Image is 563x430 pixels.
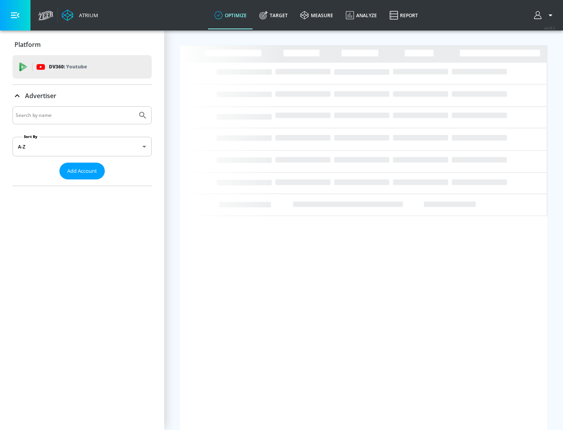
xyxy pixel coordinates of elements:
[294,1,339,29] a: measure
[66,63,87,71] p: Youtube
[76,12,98,19] div: Atrium
[544,26,555,30] span: v 4.25.2
[25,91,56,100] p: Advertiser
[62,9,98,21] a: Atrium
[13,179,152,186] nav: list of Advertiser
[13,137,152,156] div: A-Z
[339,1,383,29] a: Analyze
[383,1,424,29] a: Report
[13,106,152,186] div: Advertiser
[13,55,152,79] div: DV360: Youtube
[67,167,97,176] span: Add Account
[22,134,39,139] label: Sort By
[253,1,294,29] a: Target
[13,34,152,56] div: Platform
[49,63,87,71] p: DV360:
[208,1,253,29] a: optimize
[14,40,41,49] p: Platform
[59,163,105,179] button: Add Account
[16,110,134,120] input: Search by name
[13,85,152,107] div: Advertiser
